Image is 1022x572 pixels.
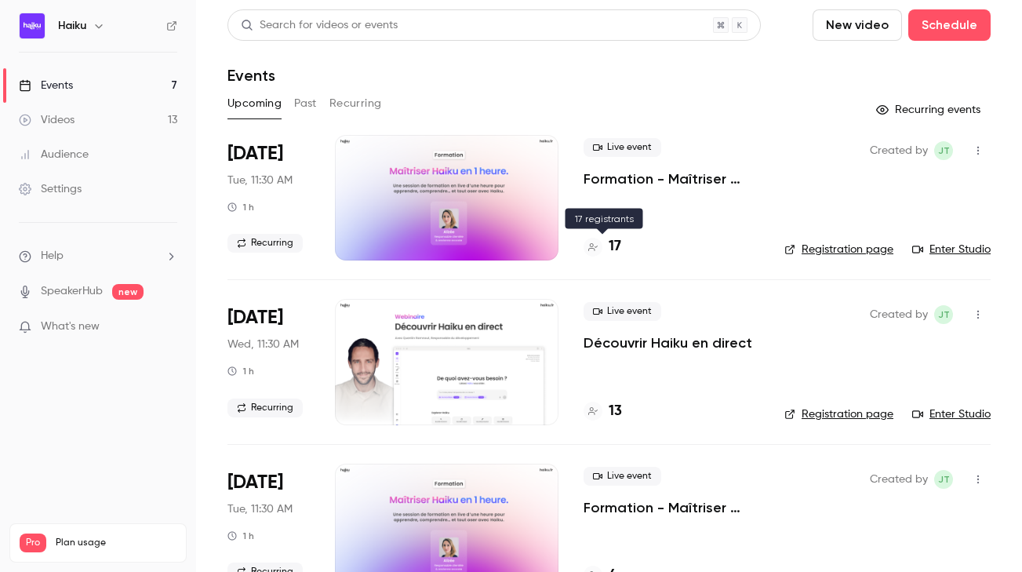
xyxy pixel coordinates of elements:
[158,320,177,334] iframe: Noticeable Trigger
[294,91,317,116] button: Past
[19,112,75,128] div: Videos
[56,537,176,549] span: Plan usage
[227,299,310,424] div: Oct 8 Wed, 11:30 AM (Europe/Paris)
[227,530,254,542] div: 1 h
[41,248,64,264] span: Help
[784,242,893,257] a: Registration page
[227,173,293,188] span: Tue, 11:30 AM
[870,305,928,324] span: Created by
[609,401,622,422] h4: 13
[584,498,759,517] a: Formation - Maîtriser Haiku en 1 heure
[41,319,100,335] span: What's new
[227,141,283,166] span: [DATE]
[813,9,902,41] button: New video
[112,284,144,300] span: new
[584,467,661,486] span: Live event
[584,236,621,257] a: 17
[227,91,282,116] button: Upcoming
[41,283,103,300] a: SpeakerHub
[912,242,991,257] a: Enter Studio
[19,147,89,162] div: Audience
[227,135,310,260] div: Oct 7 Tue, 11:30 AM (Europe/Paris)
[584,333,752,352] a: Découvrir Haiku en direct
[329,91,382,116] button: Recurring
[784,406,893,422] a: Registration page
[934,305,953,324] span: jean Touzet
[19,248,177,264] li: help-dropdown-opener
[227,337,299,352] span: Wed, 11:30 AM
[584,401,622,422] a: 13
[227,365,254,377] div: 1 h
[241,17,398,34] div: Search for videos or events
[938,141,950,160] span: jT
[227,201,254,213] div: 1 h
[227,234,303,253] span: Recurring
[938,470,950,489] span: jT
[20,534,46,552] span: Pro
[908,9,991,41] button: Schedule
[938,305,950,324] span: jT
[584,302,661,321] span: Live event
[19,78,73,93] div: Events
[584,138,661,157] span: Live event
[870,470,928,489] span: Created by
[19,181,82,197] div: Settings
[934,470,953,489] span: jean Touzet
[20,13,45,38] img: Haiku
[870,141,928,160] span: Created by
[227,305,283,330] span: [DATE]
[227,501,293,517] span: Tue, 11:30 AM
[912,406,991,422] a: Enter Studio
[227,470,283,495] span: [DATE]
[609,236,621,257] h4: 17
[227,66,275,85] h1: Events
[58,18,86,34] h6: Haiku
[584,169,759,188] a: Formation - Maîtriser Haiku en 1 heure
[934,141,953,160] span: jean Touzet
[227,399,303,417] span: Recurring
[869,97,991,122] button: Recurring events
